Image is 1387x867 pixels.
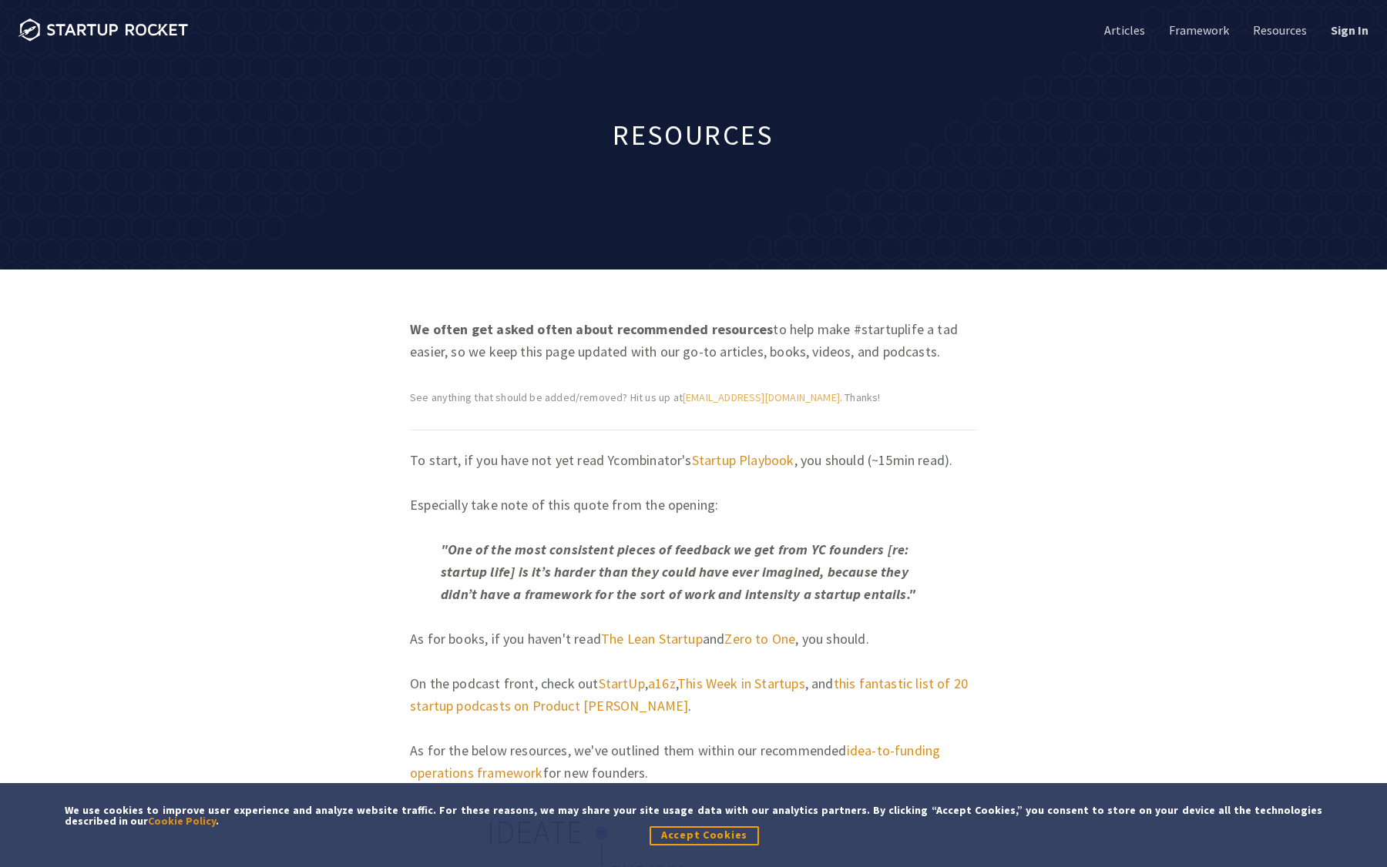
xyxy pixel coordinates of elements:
p: On the podcast front, check out , , , and . [410,672,977,717]
a: Resources [1250,22,1307,38]
a: this fantastic list of 20 startup podcasts on Product [PERSON_NAME] [410,675,968,715]
p: to help make #startuplife a tad easier, so we keep this page updated with our go-to articles, boo... [410,318,977,363]
p: As for books, if you haven't read and , you should. [410,628,977,650]
a: Zero to One [724,630,795,648]
a: StartUp [599,675,645,692]
a: The Lean Startup [601,630,703,648]
a: Cookie Policy [148,814,216,828]
a: Articles [1101,22,1145,38]
strong: We often get asked often about recommended resources [410,320,773,338]
p: To start, if you have not yet read Ycombinator's , you should (~15min read). [410,449,977,471]
button: Accept Cookies [650,826,759,845]
a: [EMAIL_ADDRESS][DOMAIN_NAME] [683,390,840,404]
em: "One of the most consistent pieces of feedback we get from YC founders [re: startup life] is it’s... [441,541,915,603]
a: idea-to-funding operations framework [410,741,940,782]
a: a16z [648,675,676,692]
a: This Week in Startups [677,675,805,692]
a: Framework [1166,22,1229,38]
p: As for the below resources, we've outlined them within our recommended for new founders. [410,739,977,784]
div: We use cookies to improve user experience and analyze website traffic. For these reasons, we may ... [65,805,1322,826]
a: Sign In [1328,22,1369,38]
p: Especially take note of this quote from the opening: [410,494,977,516]
small: See anything that should be added/removed? Hit us up at . Thanks! [410,389,881,407]
a: Startup Playbook [692,451,794,469]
